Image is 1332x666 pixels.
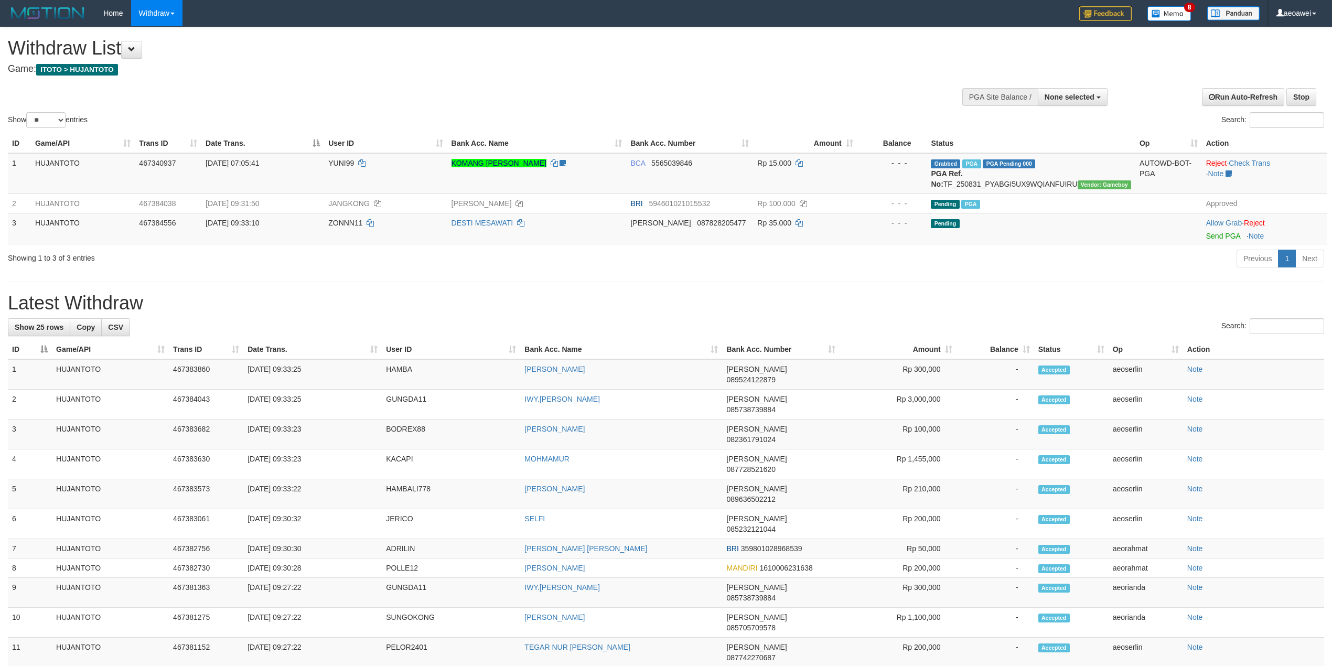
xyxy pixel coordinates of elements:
td: HUJANTOTO [52,509,169,539]
a: Run Auto-Refresh [1202,88,1284,106]
td: Approved [1202,194,1327,213]
a: Note [1187,395,1203,403]
a: Note [1187,485,1203,493]
h4: Game: [8,64,877,74]
span: Accepted [1038,395,1070,404]
td: [DATE] 09:30:28 [243,558,382,578]
td: 4 [8,449,52,479]
td: - [957,390,1034,420]
td: - [957,479,1034,509]
span: Rp 35.000 [757,219,791,227]
td: 5 [8,479,52,509]
span: Accepted [1038,425,1070,434]
a: KOMANG [PERSON_NAME] [452,159,546,167]
td: - [957,449,1034,479]
span: Copy 082361791024 to clipboard [726,435,775,444]
td: HUJANTOTO [31,153,135,194]
span: [DATE] 09:31:50 [206,199,259,208]
td: · [1202,213,1327,245]
td: Rp 1,455,000 [840,449,957,479]
a: [PERSON_NAME] [524,365,585,373]
td: HUJANTOTO [52,539,169,558]
td: 3 [8,420,52,449]
a: [PERSON_NAME] [PERSON_NAME] [524,544,647,553]
th: Game/API: activate to sort column ascending [52,340,169,359]
a: IWY.[PERSON_NAME] [524,395,600,403]
td: AUTOWD-BOT-PGA [1135,153,1202,194]
span: Accepted [1038,643,1070,652]
td: 467383061 [169,509,243,539]
td: Rp 200,000 [840,509,957,539]
div: - - - [862,218,923,228]
td: Rp 1,100,000 [840,608,957,638]
td: aeoserlin [1109,420,1183,449]
span: [PERSON_NAME] [726,395,787,403]
td: [DATE] 09:30:32 [243,509,382,539]
span: PGA Pending [983,159,1035,168]
a: [PERSON_NAME] [524,613,585,621]
td: HUJANTOTO [52,479,169,509]
td: 6 [8,509,52,539]
th: Status [927,134,1135,153]
th: Amount: activate to sort column ascending [840,340,957,359]
th: Action [1183,340,1324,359]
span: [PERSON_NAME] [630,219,691,227]
td: GUNGDA11 [382,578,520,608]
a: 1 [1278,250,1296,267]
span: Copy 087742270687 to clipboard [726,653,775,662]
div: PGA Site Balance / [962,88,1038,106]
span: [PERSON_NAME] [726,514,787,523]
a: [PERSON_NAME] [524,485,585,493]
td: [DATE] 09:33:23 [243,449,382,479]
td: aeoserlin [1109,479,1183,509]
span: Copy 359801028968539 to clipboard [741,544,802,553]
td: JERICO [382,509,520,539]
td: 467383860 [169,359,243,390]
th: Bank Acc. Name: activate to sort column ascending [447,134,627,153]
td: aeorahmat [1109,539,1183,558]
td: [DATE] 09:27:22 [243,578,382,608]
span: [DATE] 09:33:10 [206,219,259,227]
th: Bank Acc. Number: activate to sort column ascending [722,340,839,359]
a: Note [1187,514,1203,523]
td: HAMBA [382,359,520,390]
a: TEGAR NUR [PERSON_NAME] [524,643,630,651]
th: Game/API: activate to sort column ascending [31,134,135,153]
a: Send PGA [1206,232,1240,240]
td: [DATE] 09:33:22 [243,479,382,509]
td: Rp 200,000 [840,558,957,578]
span: Accepted [1038,545,1070,554]
span: ZONNN11 [328,219,362,227]
td: HAMBALI778 [382,479,520,509]
th: Op: activate to sort column ascending [1109,340,1183,359]
span: MANDIRI [726,564,757,572]
th: Date Trans.: activate to sort column descending [201,134,324,153]
a: CSV [101,318,130,336]
span: 467384556 [139,219,176,227]
td: - [957,509,1034,539]
td: BODREX88 [382,420,520,449]
span: [PERSON_NAME] [726,485,787,493]
a: Reject [1244,219,1265,227]
td: - [957,578,1034,608]
label: Search: [1221,318,1324,334]
input: Search: [1250,318,1324,334]
img: MOTION_logo.png [8,5,88,21]
span: 467384038 [139,199,176,208]
b: PGA Ref. No: [931,169,962,188]
a: Note [1187,544,1203,553]
span: YUNI99 [328,159,354,167]
td: Rp 210,000 [840,479,957,509]
td: - [957,558,1034,578]
a: Note [1187,425,1203,433]
a: Reject [1206,159,1227,167]
a: [PERSON_NAME] [452,199,512,208]
span: Accepted [1038,515,1070,524]
td: 10 [8,608,52,638]
select: Showentries [26,112,66,128]
span: CSV [108,323,123,331]
td: 467383573 [169,479,243,509]
label: Show entries [8,112,88,128]
a: Note [1187,583,1203,592]
span: BRI [630,199,642,208]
